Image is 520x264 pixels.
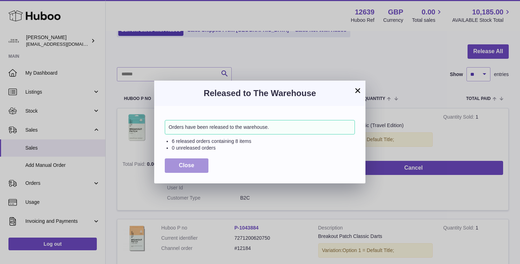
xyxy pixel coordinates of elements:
[353,86,362,95] button: ×
[179,162,194,168] span: Close
[172,138,355,145] li: 6 released orders containing 8 items
[165,120,355,134] div: Orders have been released to the warehouse.
[165,158,208,173] button: Close
[172,145,355,151] li: 0 unreleased orders
[165,88,355,99] h3: Released to The Warehouse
